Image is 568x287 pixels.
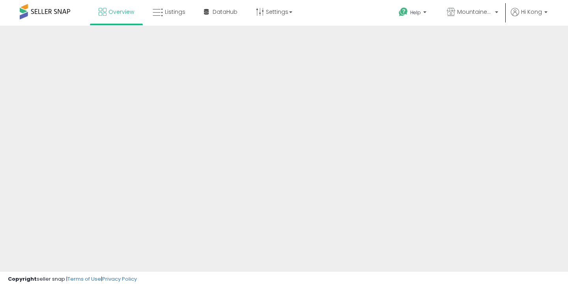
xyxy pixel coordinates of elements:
span: Overview [108,8,134,16]
strong: Copyright [8,275,37,283]
a: Terms of Use [67,275,101,283]
span: Help [410,9,421,16]
span: Listings [165,8,185,16]
a: Hi Kong [511,8,547,26]
div: seller snap | | [8,276,137,283]
span: DataHub [213,8,237,16]
a: Privacy Policy [102,275,137,283]
span: MountaineerBrand [457,8,493,16]
i: Get Help [398,7,408,17]
span: Hi Kong [521,8,542,16]
a: Help [392,1,434,26]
